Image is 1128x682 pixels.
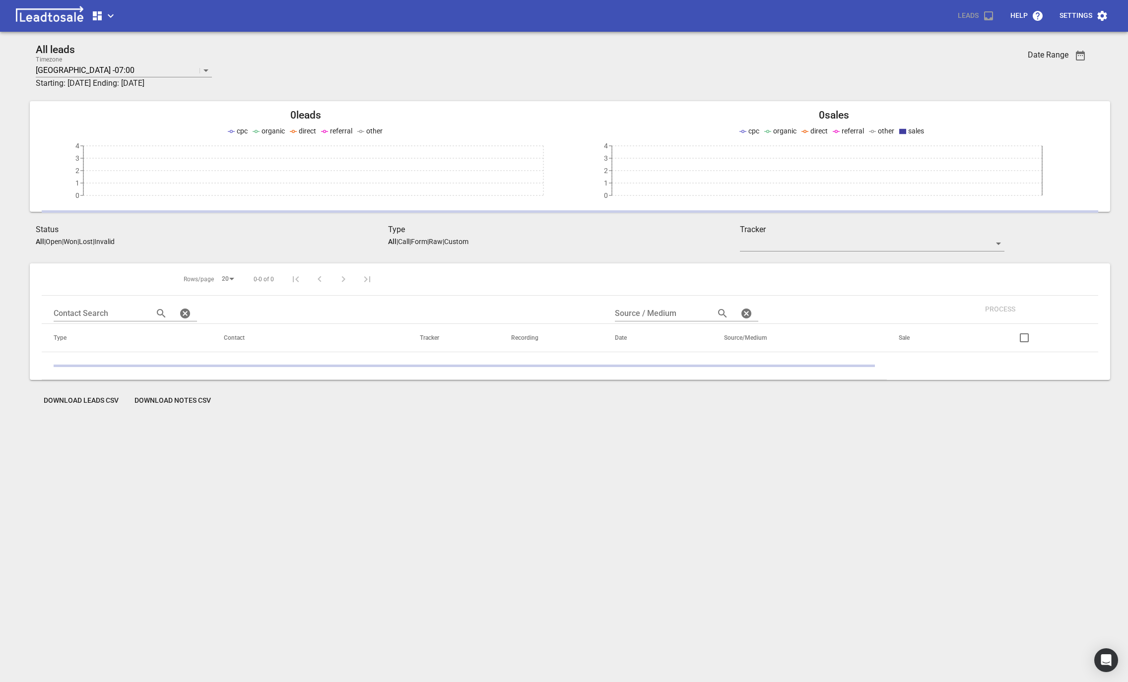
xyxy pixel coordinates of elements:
p: Settings [1060,11,1092,21]
span: direct [810,127,828,135]
label: Timezone [36,57,62,62]
h3: Starting: [DATE] Ending: [DATE] [36,77,916,89]
h3: Date Range [1028,50,1068,60]
th: Contact [212,324,408,352]
p: Invalid [94,238,115,246]
th: Recording [499,324,603,352]
p: Raw [429,238,443,246]
h3: Status [36,224,388,236]
span: organic [773,127,796,135]
span: | [397,238,398,246]
span: sales [908,127,924,135]
span: cpc [237,127,248,135]
th: Tracker [408,324,499,352]
span: referral [842,127,864,135]
button: Download Notes CSV [127,392,219,410]
p: Won [64,238,77,246]
tspan: 4 [604,142,608,150]
span: Rows/page [184,275,214,284]
th: Date [603,324,712,352]
div: 20 [218,272,238,286]
h3: Tracker [740,224,1004,236]
tspan: 0 [604,191,608,199]
aside: All [36,238,44,246]
p: Form [411,238,427,246]
th: Type [42,324,212,352]
button: Date Range [1068,44,1092,67]
img: logo [12,6,87,26]
h3: Type [388,224,740,236]
span: | [443,238,444,246]
tspan: 3 [604,154,608,162]
button: Download Leads CSV [36,392,127,410]
h2: All leads [36,44,916,56]
p: Lost [79,238,93,246]
tspan: 1 [75,179,79,187]
tspan: 1 [604,179,608,187]
th: Sale [887,324,965,352]
span: 0-0 of 0 [254,275,274,284]
h2: 0 leads [42,109,570,122]
span: direct [299,127,316,135]
span: | [77,238,79,246]
span: organic [262,127,285,135]
span: referral [330,127,352,135]
tspan: 3 [75,154,79,162]
h2: 0 sales [570,109,1099,122]
p: Open [46,238,62,246]
tspan: 0 [75,191,79,199]
p: Custom [444,238,468,246]
span: other [878,127,894,135]
span: | [62,238,64,246]
p: [GEOGRAPHIC_DATA] -07:00 [36,64,134,76]
p: Call [398,238,409,246]
th: Source/Medium [712,324,887,352]
span: | [409,238,411,246]
p: Help [1010,11,1028,21]
span: other [366,127,383,135]
tspan: 2 [604,167,608,175]
span: cpc [748,127,759,135]
span: Download Notes CSV [134,396,211,406]
aside: All [388,238,397,246]
tspan: 4 [75,142,79,150]
span: | [44,238,46,246]
span: | [427,238,429,246]
span: | [93,238,94,246]
div: Open Intercom Messenger [1094,648,1118,672]
span: Download Leads CSV [44,396,119,406]
tspan: 2 [75,167,79,175]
